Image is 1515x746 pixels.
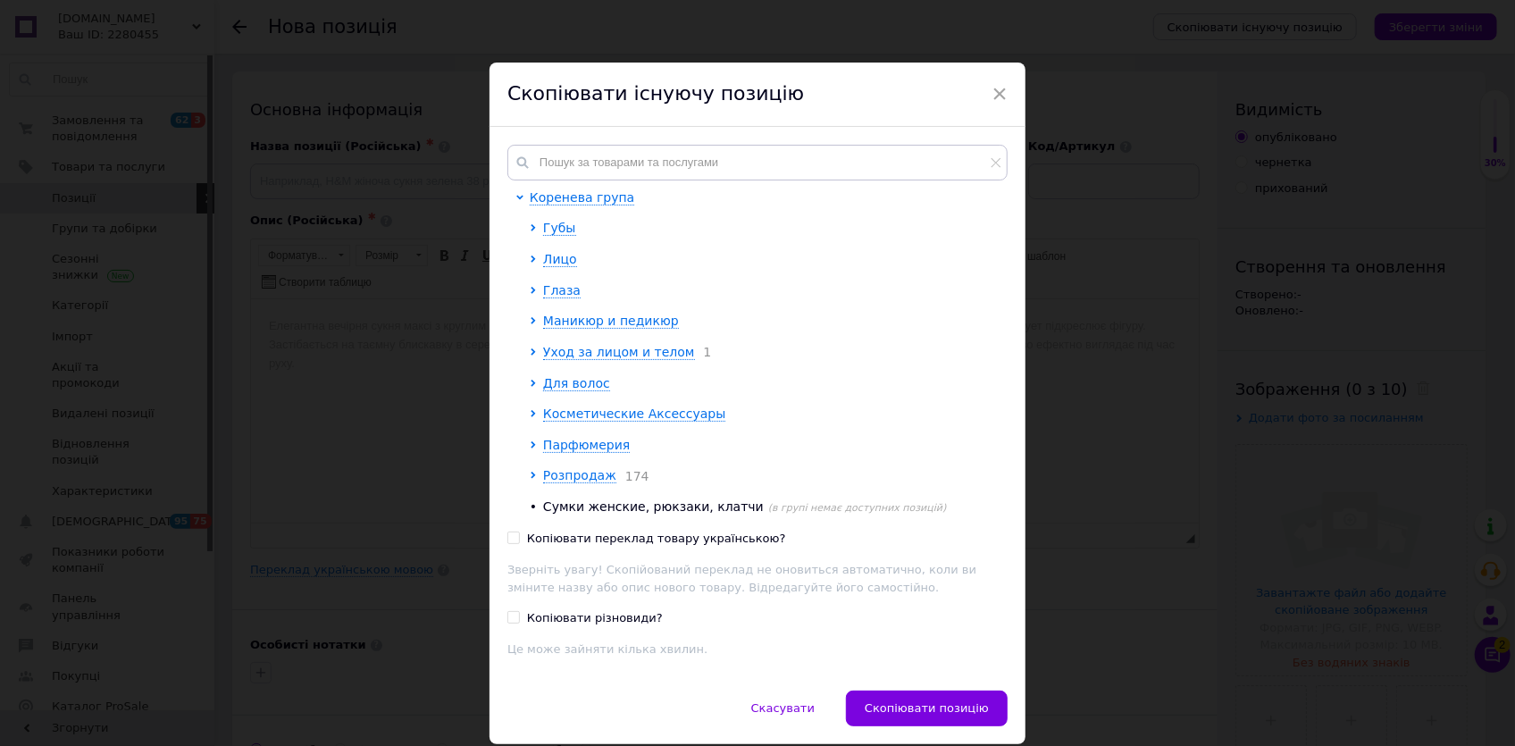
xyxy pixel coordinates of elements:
span: Парфюмерия [543,438,630,452]
span: Сумки женские, рюкзаки, клатчи [543,499,764,514]
span: Це може зайняти кілька хвилин. [507,642,707,656]
div: Скопіювати існуючу позицію [490,63,1025,127]
span: Скасувати [751,701,815,715]
span: Губы [543,221,576,235]
div: Копіювати різновиди? [527,610,663,626]
button: Скасувати [732,691,833,726]
span: Лицо [543,252,577,266]
span: Розпродаж [543,468,616,482]
span: × [992,79,1008,109]
span: • [530,499,537,514]
input: Пошук за товарами та послугами [507,145,1008,180]
span: Коренева група [530,190,634,205]
span: Для волос [543,376,610,390]
span: Скопіювати позицію [865,701,989,715]
div: Копіювати переклад товару українською? [527,531,786,547]
span: Глаза [543,283,581,298]
button: Скопіювати позицію [846,691,1008,726]
span: (в групі немає доступних позицій) [768,502,947,514]
span: 1 [695,345,712,359]
span: Уход за лицом и телом [543,345,695,359]
span: Зверніть увагу! Скопійований переклад не оновиться автоматично, коли ви зміните назву або опис но... [507,563,976,594]
span: Косметические Аксессуары [543,407,725,421]
span: 174 [616,469,649,483]
span: Маникюр и педикюр [543,314,679,328]
body: Редактор, 6CDE6A91-80A7-470E-A938-303FA120690A [18,18,930,37]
